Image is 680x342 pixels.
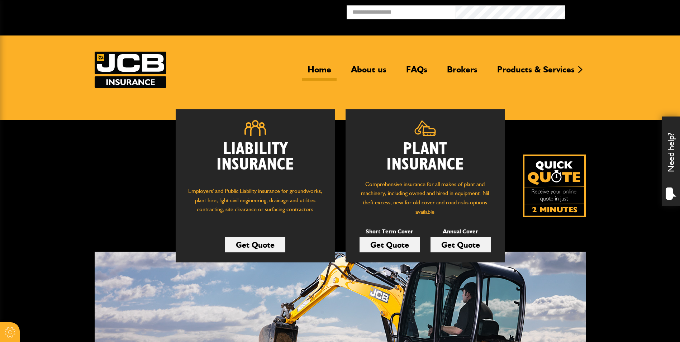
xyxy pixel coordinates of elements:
p: Employers' and Public Liability insurance for groundworks, plant hire, light civil engineering, d... [186,186,324,221]
a: Get your insurance quote isn just 2-minutes [523,155,586,217]
a: Get Quote [360,237,420,252]
a: FAQs [401,64,433,81]
p: Annual Cover [431,227,491,236]
a: JCB Insurance Services [95,52,166,88]
h2: Plant Insurance [356,142,494,172]
button: Broker Login [565,5,675,16]
img: JCB Insurance Services logo [95,52,166,88]
a: Get Quote [431,237,491,252]
a: Products & Services [492,64,580,81]
p: Comprehensive insurance for all makes of plant and machinery, including owned and hired in equipm... [356,180,494,216]
a: About us [346,64,392,81]
h2: Liability Insurance [186,142,324,180]
p: Short Term Cover [360,227,420,236]
img: Quick Quote [523,155,586,217]
div: Need help? [662,117,680,206]
a: Brokers [442,64,483,81]
a: Home [302,64,337,81]
a: Get Quote [225,237,285,252]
